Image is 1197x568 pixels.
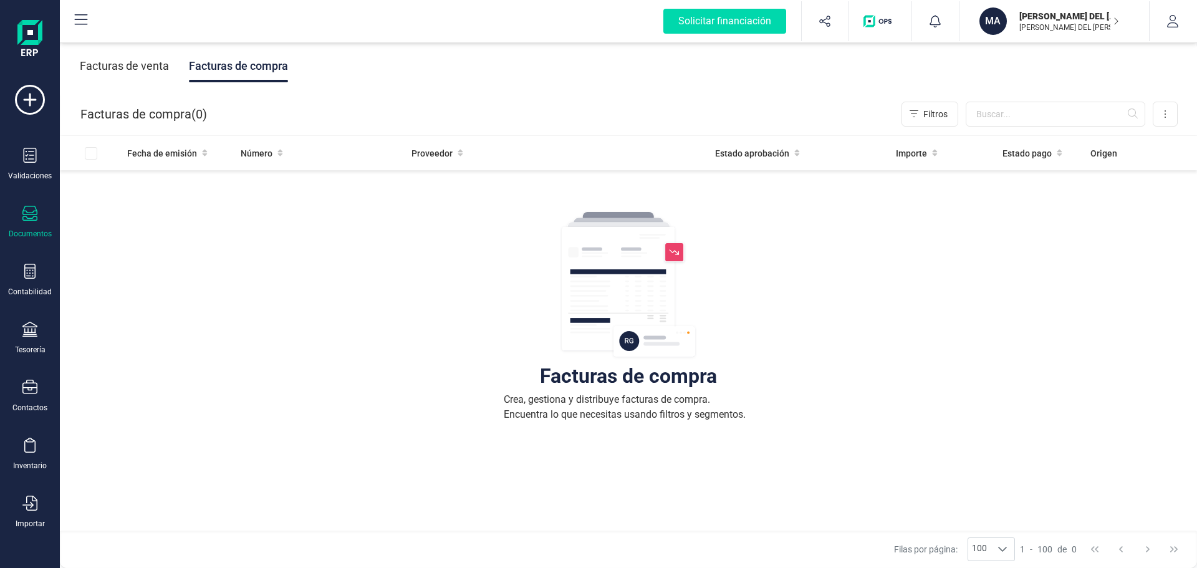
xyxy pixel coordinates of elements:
[80,102,207,127] div: Facturas de compra ( )
[923,108,948,120] span: Filtros
[1002,147,1052,160] span: Estado pago
[968,538,991,561] span: 100
[894,537,1015,561] div: Filas por página:
[648,1,801,41] button: Solicitar financiación
[1020,543,1077,556] div: -
[1090,147,1117,160] span: Origen
[80,50,169,82] div: Facturas de venta
[127,147,197,160] span: Fecha de emisión
[979,7,1007,35] div: MA
[896,147,927,160] span: Importe
[1072,543,1077,556] span: 0
[1020,543,1025,556] span: 1
[1109,537,1133,561] button: Previous Page
[1162,537,1186,561] button: Last Page
[9,229,52,239] div: Documentos
[16,519,45,529] div: Importar
[8,171,52,181] div: Validaciones
[715,147,789,160] span: Estado aprobación
[8,287,52,297] div: Contabilidad
[189,50,288,82] div: Facturas de compra
[863,15,897,27] img: Logo de OPS
[411,147,453,160] span: Proveedor
[15,345,46,355] div: Tesorería
[504,392,753,422] div: Crea, gestiona y distribuye facturas de compra. Encuentra lo que necesitas usando filtros y segme...
[974,1,1134,41] button: MA[PERSON_NAME] DEL [PERSON_NAME] [PERSON_NAME][PERSON_NAME] DEL [PERSON_NAME] [PERSON_NAME]
[12,403,47,413] div: Contactos
[663,9,786,34] div: Solicitar financiación
[17,20,42,60] img: Logo Finanedi
[966,102,1145,127] input: Buscar...
[196,105,203,123] span: 0
[1057,543,1067,556] span: de
[1019,10,1119,22] p: [PERSON_NAME] DEL [PERSON_NAME] [PERSON_NAME]
[856,1,904,41] button: Logo de OPS
[901,102,958,127] button: Filtros
[1019,22,1119,32] p: [PERSON_NAME] DEL [PERSON_NAME] [PERSON_NAME]
[241,147,272,160] span: Número
[1136,537,1160,561] button: Next Page
[1083,537,1107,561] button: First Page
[1037,543,1052,556] span: 100
[13,461,47,471] div: Inventario
[540,370,717,382] div: Facturas de compra
[560,210,697,360] img: img-empty-table.svg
